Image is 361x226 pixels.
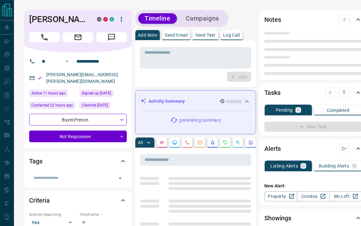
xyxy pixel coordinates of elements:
p: Activity Summary [149,98,185,105]
div: condos.ca [110,17,114,21]
a: Property [264,191,297,201]
span: Call [29,32,60,42]
svg: Email Verified [37,76,42,80]
svg: Listing Alerts [210,140,215,145]
h2: Notes [264,15,281,25]
button: Open [63,58,71,65]
div: Sun Mar 30 2025 [80,102,127,111]
p: Pending [276,108,293,112]
div: Not Responsive [29,131,127,142]
svg: Notes [159,140,164,145]
a: [PERSON_NAME][EMAIL_ADDRESS][PERSON_NAME][DOMAIN_NAME] [46,72,118,84]
p: Building Alerts [319,164,349,168]
h2: Criteria [29,195,50,205]
p: All [138,140,143,145]
p: Completed [327,108,349,113]
span: Signed up [DATE] [82,90,111,96]
svg: Emails [197,140,203,145]
div: Buyer , Precon [29,114,127,125]
p: Listing Alerts [270,164,298,168]
p: Log Call [223,33,240,37]
div: Mon Apr 08 2019 [80,90,127,99]
svg: Requests [223,140,228,145]
h2: Tags [29,156,42,166]
p: Send Email [165,33,188,37]
svg: Lead Browsing Activity [172,140,177,145]
p: Send Text [195,33,216,37]
p: generating summary [179,117,221,124]
span: Email [63,32,93,42]
h2: Tasks [264,88,280,98]
div: Criteria [29,193,127,208]
div: mrloft.ca [97,17,101,21]
span: Contacted 22 hours ago [31,102,73,108]
div: Activity Summary [140,95,251,107]
div: Tags [29,154,127,169]
p: Timeframe: [80,212,127,217]
svg: Opportunities [235,140,241,145]
p: Add Note [138,33,157,37]
div: property.ca [103,17,108,21]
svg: Calls [185,140,190,145]
button: Open [116,174,125,183]
span: Active 11 hours ago [31,90,66,96]
span: Message [96,32,127,42]
span: Claimed [DATE] [82,102,108,108]
p: Actively Searching: [29,212,76,217]
div: Tue Aug 12 2025 [29,90,76,99]
h2: Showings [264,213,291,223]
a: Condos [297,191,330,201]
svg: Agent Actions [248,140,253,145]
h2: Alerts [264,144,281,154]
div: Tue Aug 12 2025 [29,102,76,111]
button: Campaigns [179,13,225,24]
button: Timeline [138,13,177,24]
h1: [PERSON_NAME] [29,14,87,24]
